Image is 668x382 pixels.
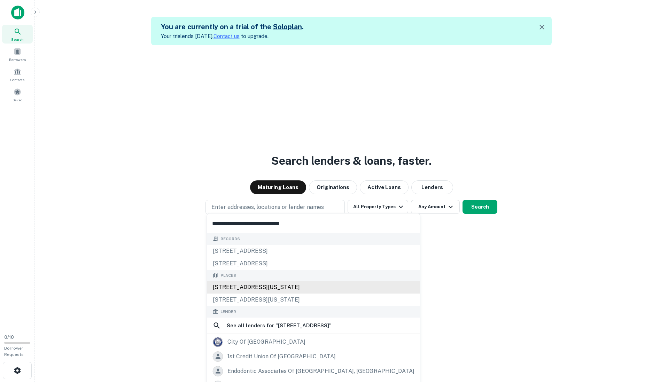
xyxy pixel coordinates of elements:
[4,346,24,357] span: Borrower Requests
[220,273,236,279] span: Places
[213,33,240,39] a: Contact us
[227,366,414,376] div: endodontic associates of [GEOGRAPHIC_DATA], [GEOGRAPHIC_DATA]
[213,337,223,347] img: picture
[250,180,306,194] button: Maturing Loans
[161,22,304,32] h5: You are currently on a trial of the .
[207,257,420,270] div: [STREET_ADDRESS]
[227,321,332,330] h6: See all lenders for " [STREET_ADDRESS] "
[207,294,420,306] div: [STREET_ADDRESS][US_STATE]
[207,281,420,294] div: [STREET_ADDRESS][US_STATE]
[271,153,432,169] h3: Search lenders & loans, faster.
[9,57,26,62] span: Borrowers
[2,45,33,64] a: Borrowers
[13,97,23,103] span: Saved
[227,351,336,362] div: 1st credit union of [GEOGRAPHIC_DATA]
[211,203,324,211] p: Enter addresses, locations or lender names
[348,200,408,214] button: All Property Types
[360,180,409,194] button: Active Loans
[2,65,33,84] a: Contacts
[11,6,24,20] img: capitalize-icon.png
[2,25,33,44] a: Search
[207,245,420,257] div: [STREET_ADDRESS]
[463,200,497,214] button: Search
[220,309,236,315] span: Lender
[411,200,460,214] button: Any Amount
[205,200,345,215] button: Enter addresses, locations or lender names
[207,364,420,379] a: endodontic associates of [GEOGRAPHIC_DATA], [GEOGRAPHIC_DATA]
[309,180,357,194] button: Originations
[161,32,304,40] p: Your trial ends [DATE]. to upgrade.
[227,337,305,347] div: city of [GEOGRAPHIC_DATA]
[207,349,420,364] a: 1st credit union of [GEOGRAPHIC_DATA]
[207,335,420,349] a: city of [GEOGRAPHIC_DATA]
[11,37,24,42] span: Search
[273,23,302,31] a: Soloplan
[633,326,668,360] iframe: Chat Widget
[10,77,24,83] span: Contacts
[4,335,14,340] span: 0 / 10
[220,236,240,242] span: Records
[2,85,33,104] a: Saved
[411,180,453,194] button: Lenders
